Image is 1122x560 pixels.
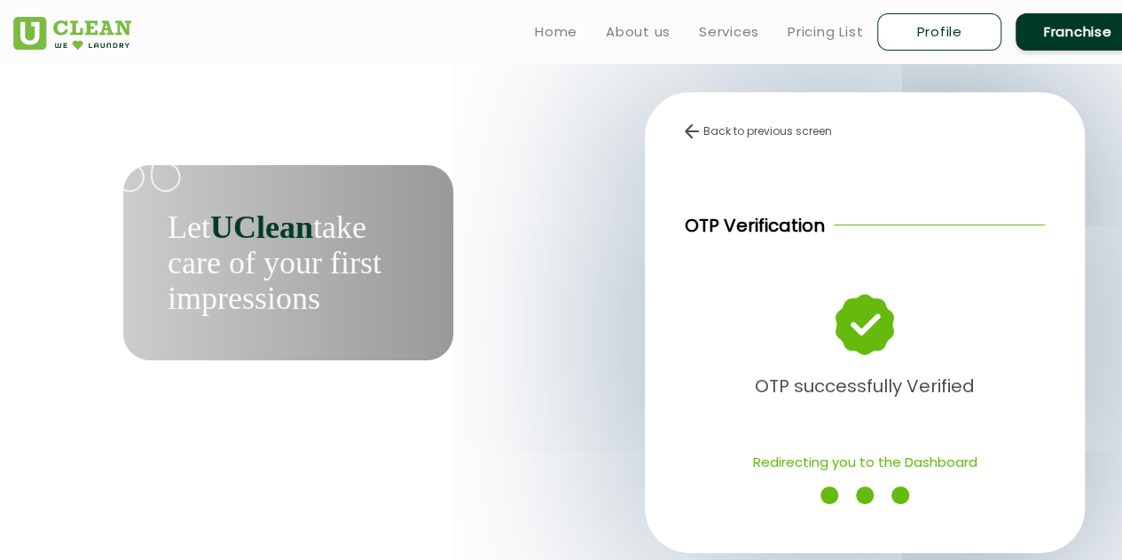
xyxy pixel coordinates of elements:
p: Let take care of your first impressions [168,209,409,316]
a: Pricing List [788,21,863,43]
a: Profile [877,13,1001,51]
a: Home [535,21,577,43]
a: Services [699,21,759,43]
a: About us [606,21,671,43]
img: success [836,295,892,354]
img: quote-img [114,143,181,193]
b: OTP successfully Verified [755,374,975,398]
p: Redirecting you to the Dashboard [685,446,1045,477]
img: UClean Laundry and Dry Cleaning [13,17,131,50]
b: UClean [210,209,313,245]
p: OTP Verification [685,212,825,239]
img: back-arrow.svg [685,124,699,138]
div: Back to previous screen [685,123,1045,139]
